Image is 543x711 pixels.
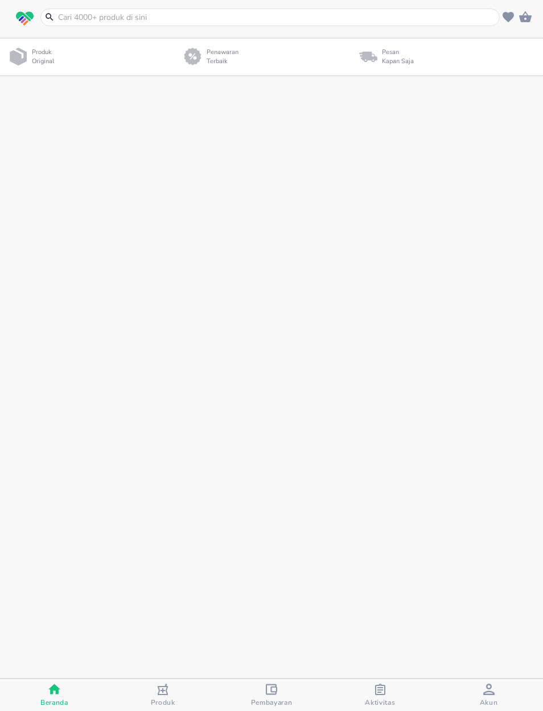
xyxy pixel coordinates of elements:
[32,48,59,67] p: Produk Original
[251,698,293,707] span: Pembayaran
[151,698,175,707] span: Produk
[217,679,326,711] button: Pembayaran
[40,698,68,707] span: Beranda
[16,11,34,26] img: logo_swiperx_s.bd005f3b.svg
[434,679,543,711] button: Akun
[326,679,434,711] button: Aktivitas
[365,698,395,707] span: Aktivitas
[480,698,498,707] span: Akun
[207,48,243,67] p: Penawaran Terbaik
[109,679,217,711] button: Produk
[57,11,497,23] input: Cari 4000+ produk di sini
[382,48,414,67] p: Pesan Kapan Saja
